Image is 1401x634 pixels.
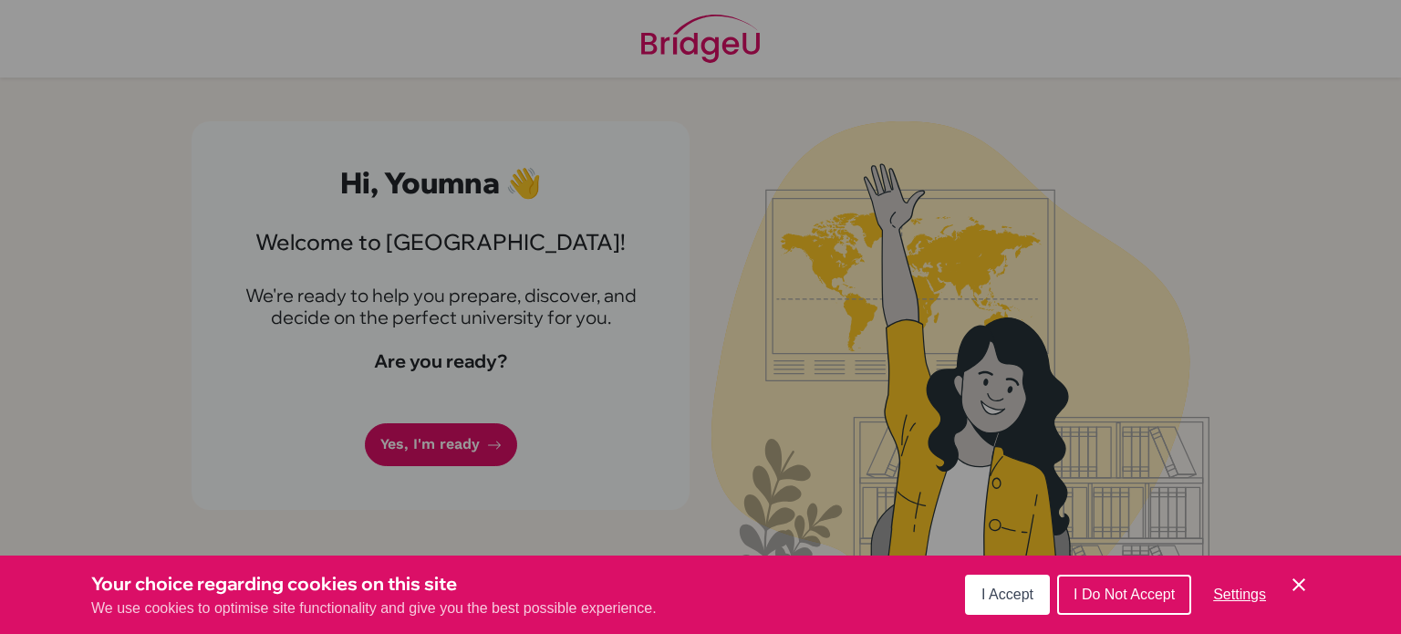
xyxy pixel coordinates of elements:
span: I Accept [981,587,1033,602]
button: Settings [1199,577,1281,613]
button: I Accept [965,575,1050,615]
span: I Do Not Accept [1074,587,1175,602]
span: Settings [1213,587,1266,602]
button: I Do Not Accept [1057,575,1191,615]
h3: Your choice regarding cookies on this site [91,570,657,598]
button: Save and close [1288,574,1310,596]
p: We use cookies to optimise site functionality and give you the best possible experience. [91,598,657,619]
